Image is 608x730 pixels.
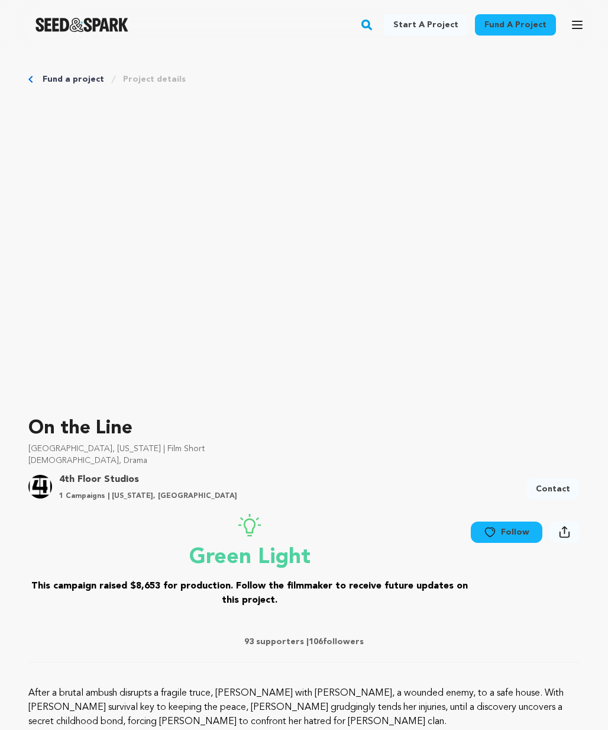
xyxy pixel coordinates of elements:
[123,73,186,85] a: Project details
[28,475,52,499] img: 0789781a4806b639.png
[28,455,580,467] p: [DEMOGRAPHIC_DATA], Drama
[475,14,556,36] a: Fund a project
[28,636,580,648] p: 93 supporters | followers
[35,18,128,32] a: Seed&Spark Homepage
[59,491,237,501] p: 1 Campaigns | [US_STATE], [GEOGRAPHIC_DATA]
[526,478,580,500] a: Contact
[59,472,237,487] a: Goto 4th Floor Studios profile
[384,14,468,36] a: Start a project
[35,18,128,32] img: Seed&Spark Logo Dark Mode
[28,443,580,455] p: [GEOGRAPHIC_DATA], [US_STATE] | Film Short
[28,686,580,729] p: After a brutal ambush disrupts a fragile truce, [PERSON_NAME] with [PERSON_NAME], a wounded enemy...
[28,579,471,607] h3: This campaign raised $8,653 for production. Follow the filmmaker to receive future updates on thi...
[309,638,323,646] span: 106
[471,522,542,543] button: Follow
[28,414,580,443] p: On the Line
[28,73,580,85] div: Breadcrumb
[28,546,471,570] p: Green Light
[43,73,104,85] a: Fund a project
